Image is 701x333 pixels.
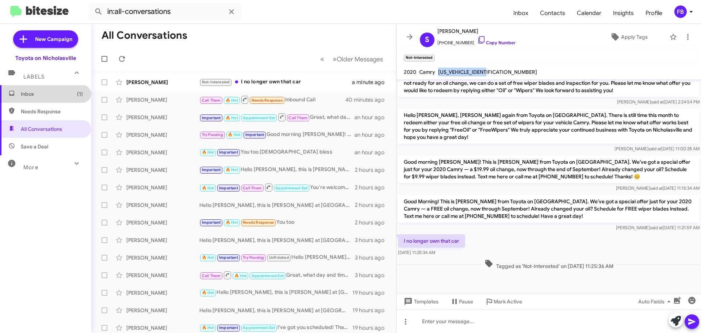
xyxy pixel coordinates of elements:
[15,54,76,62] div: Toyota on Nicholasville
[202,167,221,172] span: Important
[352,79,390,86] div: a minute ago
[438,69,537,75] span: [US_VEHICLE_IDENTIFICATION_NUMBER]
[226,220,238,225] span: 🔥 Hot
[355,236,390,244] div: 3 hours ago
[632,295,679,308] button: Auto Fields
[616,225,700,230] span: [PERSON_NAME] [DATE] 11:21:59 AM
[199,148,355,156] div: You too [DEMOGRAPHIC_DATA] bless
[126,254,199,261] div: [PERSON_NAME]
[199,130,355,139] div: Good morning [PERSON_NAME]! I'm just following up to see if you'd still like to schedule for the ...
[614,146,700,151] span: [PERSON_NAME] [DATE] 11:00:28 AM
[202,132,223,137] span: Try Pausing
[226,167,238,172] span: 🔥 Hot
[437,27,516,35] span: [PERSON_NAME]
[337,55,383,63] span: Older Messages
[199,95,346,104] div: Inbound Call
[404,69,416,75] span: 2020
[126,272,199,279] div: [PERSON_NAME]
[243,220,274,225] span: Needs Response
[320,54,324,64] span: «
[23,164,38,171] span: More
[425,34,429,46] span: S
[202,273,221,278] span: Call Them
[202,290,214,295] span: 🔥 Hot
[126,96,199,103] div: [PERSON_NAME]
[202,255,214,260] span: 🔥 Hot
[444,295,479,308] button: Pause
[316,52,387,67] nav: Page navigation example
[617,99,700,105] span: [PERSON_NAME] [DATE] 2:24:54 PM
[638,295,673,308] span: Auto Fields
[199,183,355,192] div: You're welcome and have a great day!
[674,5,687,18] div: FB
[199,307,352,314] div: Hello [PERSON_NAME], this is [PERSON_NAME] at [GEOGRAPHIC_DATA] on [GEOGRAPHIC_DATA]. It's been a...
[219,186,238,190] span: Important
[199,201,355,209] div: Hello [PERSON_NAME], this is [PERSON_NAME] at [GEOGRAPHIC_DATA] on [GEOGRAPHIC_DATA]. It's been a...
[126,131,199,139] div: [PERSON_NAME]
[355,149,390,156] div: an hour ago
[591,30,666,43] button: Apply Tags
[199,236,355,244] div: Hello [PERSON_NAME], this is [PERSON_NAME] at [GEOGRAPHIC_DATA] on [GEOGRAPHIC_DATA]. It's been a...
[202,186,214,190] span: 🔥 Hot
[202,80,230,84] span: Not-Interested
[355,201,390,209] div: 2 hours ago
[126,166,199,174] div: [PERSON_NAME]
[668,5,693,18] button: FB
[316,52,329,67] button: Previous
[651,99,664,105] span: said at
[419,69,435,75] span: Camry
[202,116,221,120] span: Important
[252,273,284,278] span: Appointment Set
[199,218,355,227] div: You too
[402,295,438,308] span: Templates
[534,3,571,24] a: Contacts
[355,114,390,121] div: an hour ago
[243,325,275,330] span: Appointment Set
[23,73,45,80] span: Labels
[482,259,616,270] span: Tagged as 'Not-Interested' on [DATE] 11:25:36 AM
[21,143,48,150] span: Save a Deal
[398,195,700,223] p: Good Morning! This is [PERSON_NAME] from Toyota on [GEOGRAPHIC_DATA]. We’ve got a special offer j...
[355,254,390,261] div: 3 hours ago
[243,255,264,260] span: Try Pausing
[328,52,387,67] button: Next
[398,62,700,97] p: Hello [PERSON_NAME], this is [PERSON_NAME] at [GEOGRAPHIC_DATA] on [GEOGRAPHIC_DATA]. It's been a...
[199,323,352,332] div: I've got you scheduled! Thanks [PERSON_NAME], have a great day!
[333,54,337,64] span: »
[126,149,199,156] div: [PERSON_NAME]
[479,295,528,308] button: Mark Active
[243,116,275,120] span: Appointment Set
[219,325,238,330] span: Important
[397,295,444,308] button: Templates
[288,116,307,120] span: Call Them
[459,295,473,308] span: Pause
[252,98,283,103] span: Needs Response
[35,35,72,43] span: New Campaign
[650,185,663,191] span: said at
[621,30,648,43] span: Apply Tags
[202,150,214,155] span: 🔥 Hot
[477,40,516,45] a: Copy Number
[126,324,199,332] div: [PERSON_NAME]
[126,184,199,191] div: [PERSON_NAME]
[355,166,390,174] div: 2 hours ago
[398,155,700,183] p: Good morning [PERSON_NAME]! This is [PERSON_NAME] from Toyota on [GEOGRAPHIC_DATA]. We’ve got a s...
[226,98,238,103] span: 🔥 Hot
[126,236,199,244] div: [PERSON_NAME]
[404,55,434,61] small: Not-Interested
[640,3,668,24] a: Profile
[607,3,640,24] a: Insights
[398,109,700,144] p: Hello [PERSON_NAME], [PERSON_NAME] again from Toyota on [GEOGRAPHIC_DATA]. There is still time th...
[275,186,307,190] span: Appointment Set
[571,3,607,24] a: Calendar
[199,113,355,122] div: Great, what day and time works best for you?
[226,116,238,120] span: 🔥 Hot
[355,184,390,191] div: 2 hours ago
[507,3,534,24] a: Inbox
[219,255,238,260] span: Important
[616,185,700,191] span: [PERSON_NAME] [DATE] 11:15:34 AM
[199,253,355,262] div: Hello [PERSON_NAME], this is [PERSON_NAME] at Toyota on [GEOGRAPHIC_DATA]. It's been a while sinc...
[245,132,264,137] span: Important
